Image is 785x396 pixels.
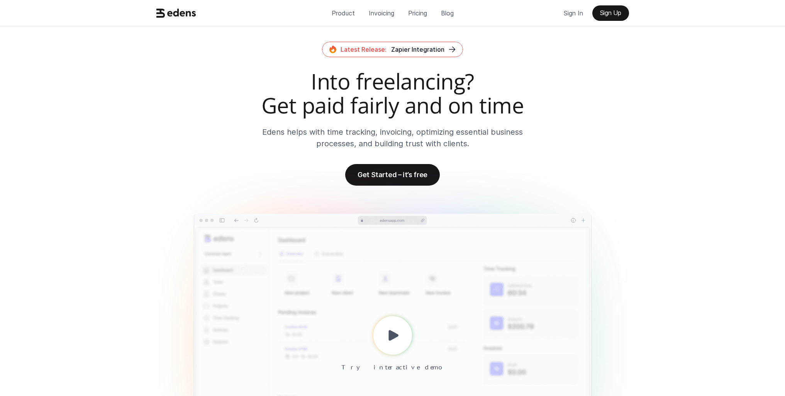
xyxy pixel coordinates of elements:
[326,5,361,21] a: Product
[153,69,632,117] h2: Into freelancing? Get paid fairly and on time
[402,5,433,21] a: Pricing
[408,7,427,19] p: Pricing
[358,171,427,179] p: Get Started – it’s free
[341,361,444,373] p: Try interactive demo
[322,42,463,57] a: Latest Release:Zapier Integration
[332,7,355,19] p: Product
[435,5,460,21] a: Blog
[564,7,583,19] p: Sign In
[369,7,394,19] p: Invoicing
[261,126,524,149] p: Edens helps with time tracking, invoicing, optimizing essential business processes, and building ...
[441,7,454,19] p: Blog
[592,5,629,21] a: Sign Up
[558,5,589,21] a: Sign In
[341,46,387,53] span: Latest Release:
[600,9,621,17] p: Sign Up
[391,46,444,53] span: Zapier Integration
[345,164,440,186] a: Get Started – it’s free
[363,5,400,21] a: Invoicing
